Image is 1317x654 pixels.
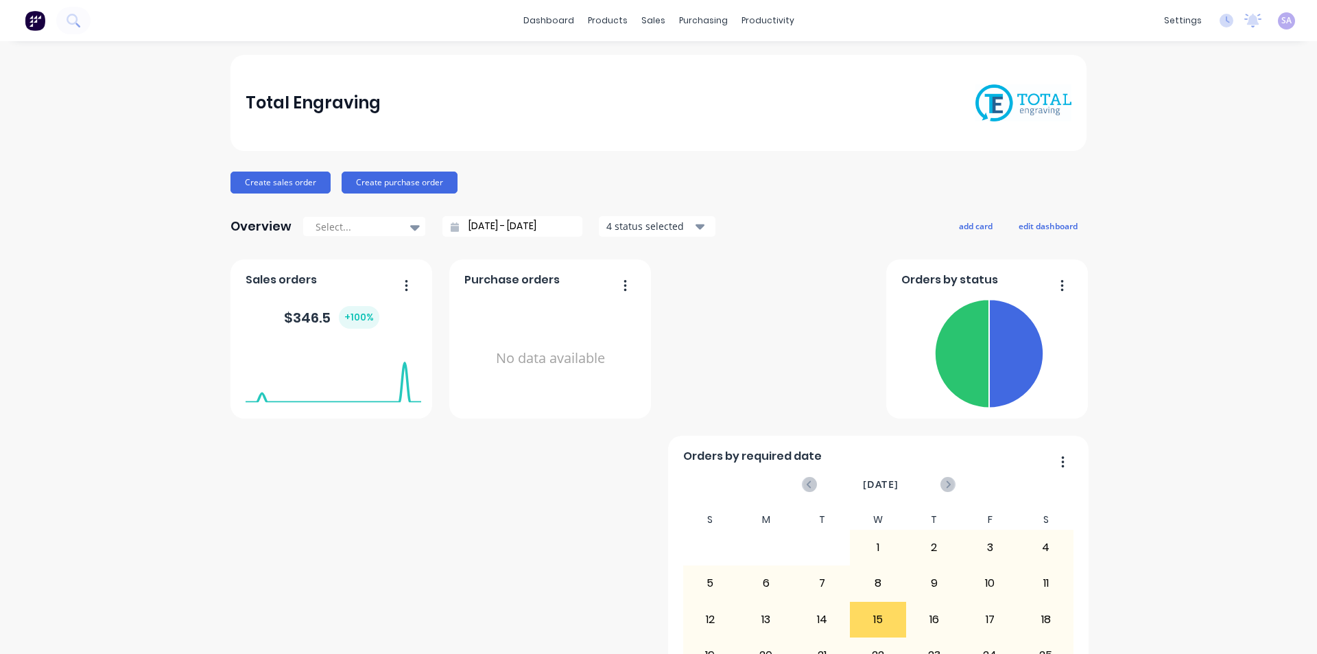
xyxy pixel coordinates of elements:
[342,172,458,194] button: Create purchase order
[735,10,801,31] div: productivity
[1019,530,1073,565] div: 4
[739,566,794,600] div: 6
[464,294,637,423] div: No data available
[606,219,693,233] div: 4 status selected
[906,510,962,530] div: T
[962,510,1018,530] div: F
[738,510,794,530] div: M
[683,510,739,530] div: S
[795,603,850,637] div: 14
[851,530,905,565] div: 1
[246,89,381,117] div: Total Engraving
[464,272,560,288] span: Purchase orders
[962,603,1017,637] div: 17
[794,510,851,530] div: T
[901,272,998,288] span: Orders by status
[683,603,738,637] div: 12
[1157,10,1209,31] div: settings
[975,84,1071,122] img: Total Engraving
[246,272,317,288] span: Sales orders
[851,603,905,637] div: 15
[230,172,331,194] button: Create sales order
[863,477,899,492] span: [DATE]
[1281,14,1292,27] span: SA
[950,217,1001,235] button: add card
[962,566,1017,600] div: 10
[795,566,850,600] div: 7
[907,566,962,600] div: 9
[1018,510,1074,530] div: S
[907,530,962,565] div: 2
[672,10,735,31] div: purchasing
[230,213,292,240] div: Overview
[850,510,906,530] div: W
[739,603,794,637] div: 13
[907,603,962,637] div: 16
[599,216,715,237] button: 4 status selected
[517,10,581,31] a: dashboard
[284,306,379,329] div: $ 346.5
[581,10,634,31] div: products
[25,10,45,31] img: Factory
[1010,217,1087,235] button: edit dashboard
[683,566,738,600] div: 5
[339,306,379,329] div: + 100 %
[1019,566,1073,600] div: 11
[634,10,672,31] div: sales
[962,530,1017,565] div: 3
[851,566,905,600] div: 8
[683,448,822,465] span: Orders by required date
[1019,603,1073,637] div: 18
